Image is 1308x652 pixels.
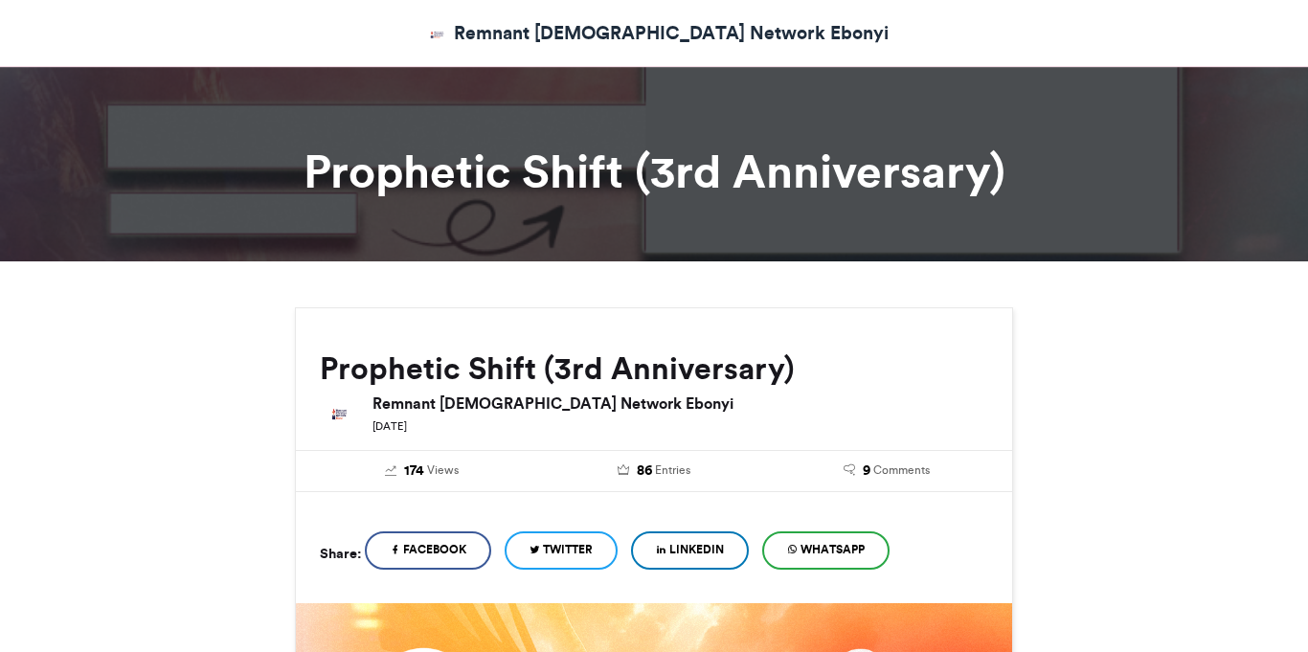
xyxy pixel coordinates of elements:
a: LinkedIn [631,531,749,570]
span: 9 [863,461,870,482]
span: LinkedIn [669,541,724,558]
a: Remnant [DEMOGRAPHIC_DATA] Network Ebonyi [419,19,888,47]
a: Facebook [365,531,491,570]
h6: Remnant [DEMOGRAPHIC_DATA] Network Ebonyi [372,395,988,411]
span: Views [427,461,459,479]
span: Comments [873,461,930,479]
h1: Prophetic Shift (3rd Anniversary) [123,148,1185,194]
a: 9 Comments [784,461,988,482]
span: Facebook [403,541,466,558]
img: Remnant Christian Network Ebonyi [320,395,358,434]
h5: Share: [320,541,361,566]
span: WhatsApp [801,541,865,558]
span: Entries [655,461,690,479]
small: [DATE] [372,419,407,433]
img: Remnant Christian Network Ebonyi [419,23,453,47]
span: 86 [637,461,652,482]
h2: Prophetic Shift (3rd Anniversary) [320,351,988,386]
a: Twitter [505,531,618,570]
span: 174 [404,461,424,482]
a: 86 Entries [553,461,756,482]
a: WhatsApp [762,531,890,570]
a: 174 Views [320,461,524,482]
span: Twitter [543,541,593,558]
